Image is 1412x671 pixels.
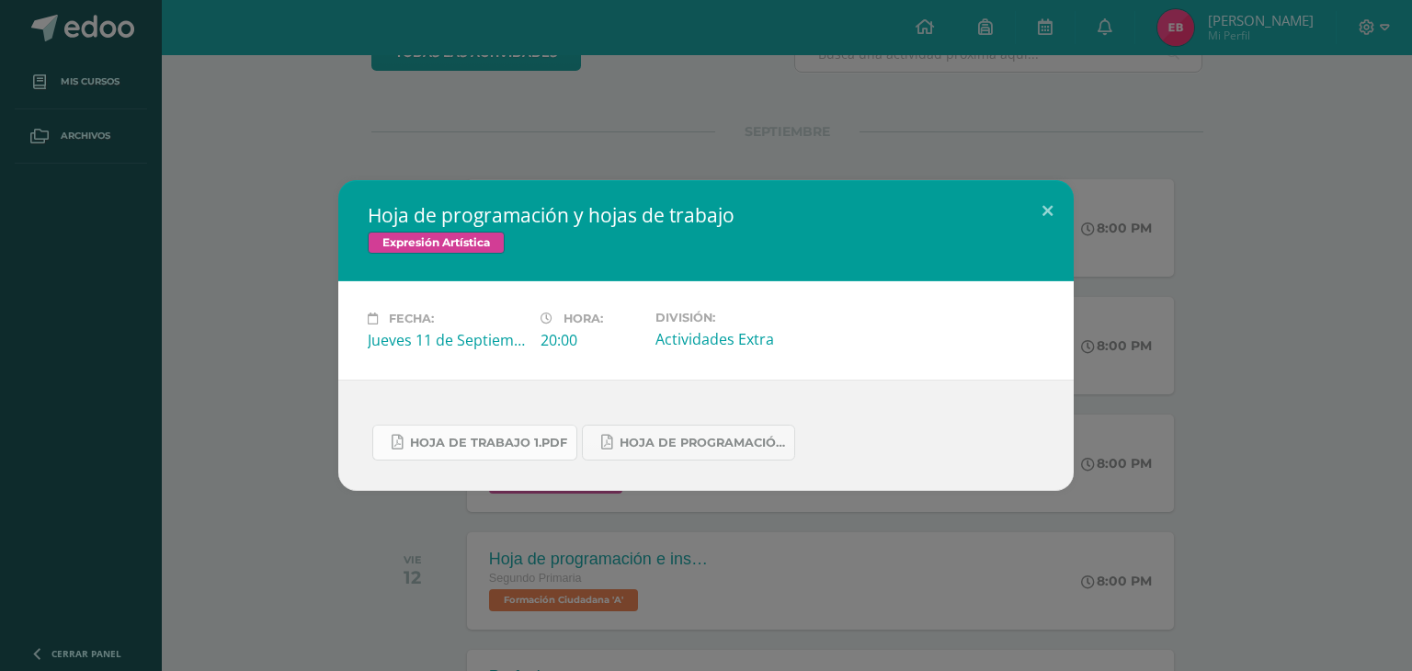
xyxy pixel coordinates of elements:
[655,311,814,324] label: División:
[1021,180,1074,243] button: Close (Esc)
[368,232,505,254] span: Expresión Artística
[410,436,567,450] span: Hoja de trabajo 1.pdf
[389,312,434,325] span: Fecha:
[620,436,785,450] span: Hoja de Programación 4.pdf
[368,202,1044,228] h2: Hoja de programación y hojas de trabajo
[655,329,814,349] div: Actividades Extra
[368,330,526,350] div: Jueves 11 de Septiembre
[582,425,795,461] a: Hoja de Programación 4.pdf
[564,312,603,325] span: Hora:
[372,425,577,461] a: Hoja de trabajo 1.pdf
[541,330,641,350] div: 20:00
